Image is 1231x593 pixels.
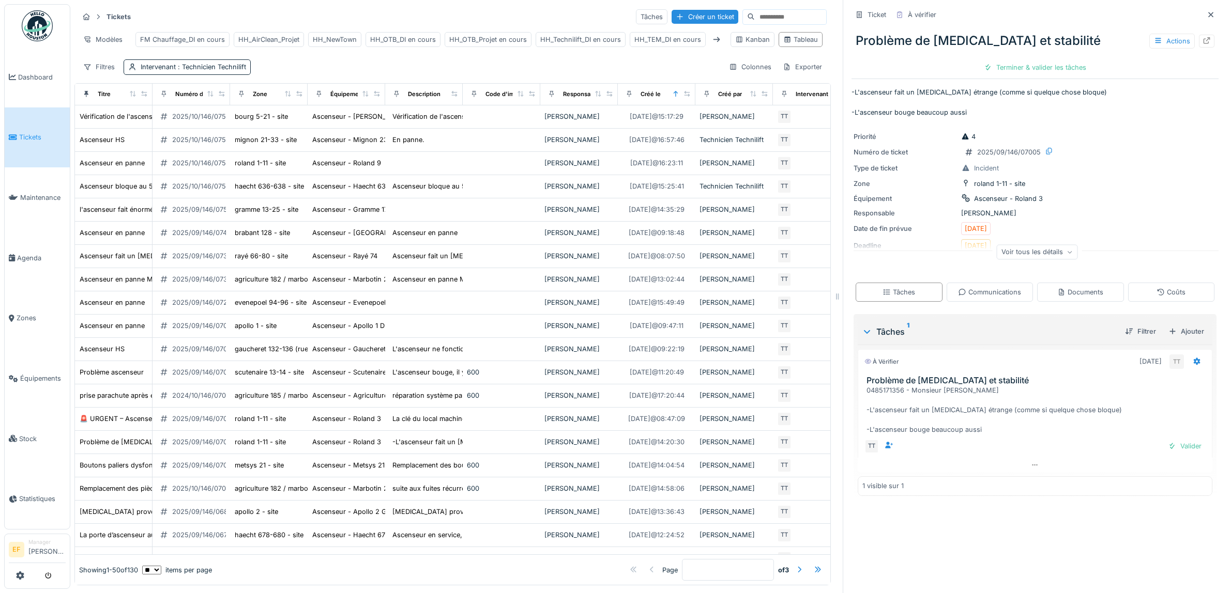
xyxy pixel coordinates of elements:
div: 2025/09/146/07501 [172,205,234,214]
div: TT [777,435,792,449]
div: Responsable [854,208,957,218]
div: roland 1-11 - site [235,437,286,447]
div: Actions [1149,34,1195,49]
div: 2025/10/146/07519 [172,181,233,191]
div: Tâches [883,287,915,297]
div: [PERSON_NAME] [544,158,614,168]
div: Ascenseur - Evenepoel 94 [312,298,396,307]
div: rayé 66-80 - site [235,251,288,261]
span: Maintenance [20,193,66,202]
div: 2025/09/146/07451 [172,228,234,238]
div: Ascenseur en panne Marb 22 [392,274,487,284]
div: TT [777,481,792,496]
div: [MEDICAL_DATA] provenant de la cage d'ascenseur [80,507,244,517]
div: 2025/10/146/07520 [172,158,234,168]
img: Badge_color-CXgf-gQk.svg [22,10,53,41]
div: [MEDICAL_DATA] provenant de la cage d'ascenseur [392,507,556,517]
div: Valider [1164,439,1206,453]
div: l'ascenseur fait énormément de [MEDICAL_DATA] [80,205,236,214]
div: [DATE] @ 08:47:09 [628,414,685,424]
span: Zones [17,313,66,323]
div: [DATE] @ 13:36:43 [629,507,685,517]
div: HH_NewTown [313,35,357,44]
div: 2025/09/146/06755 [172,530,236,540]
div: Incident [974,163,999,173]
div: Coûts [1157,287,1186,297]
div: TT [777,551,792,566]
div: [DATE] @ 09:18:48 [629,228,685,238]
div: TT [777,249,792,263]
div: Équipement [330,90,364,99]
a: Agenda [5,228,70,288]
div: [PERSON_NAME] [700,298,769,307]
div: 2024/10/146/07028 [172,391,234,400]
div: TT [777,226,792,240]
div: [DATE] @ 16:57:46 [629,135,685,145]
div: [DATE] @ 15:25:41 [630,181,684,191]
div: brabant 128 - site [235,228,290,238]
div: [DATE] @ 14:04:54 [629,460,685,470]
div: [PERSON_NAME] [544,460,614,470]
div: Ascenseur bloque au 5eme etage. [80,181,187,191]
div: Ajouter [1164,324,1208,338]
div: Ascenseur en service, défaut de fermeture de porte [392,530,555,540]
div: [PERSON_NAME] [544,530,614,540]
div: [PERSON_NAME] [544,437,614,447]
div: TT [777,156,792,170]
div: [PERSON_NAME] [544,298,614,307]
div: Numéro de ticket [854,147,957,157]
div: [DATE] @ 11:20:49 [630,367,684,377]
div: haecht 636-638 - site [235,181,304,191]
div: La porte d’ascenseur au 5ème étage du 678 Haecht ne se ferme pas bien [80,530,310,540]
div: [PERSON_NAME] [544,205,614,214]
div: roland 1-11 - site [235,414,286,424]
div: [PERSON_NAME] [544,321,614,331]
div: Ticket [868,10,886,20]
div: Remplacement des boutons paliers [392,460,503,470]
a: Zones [5,288,70,349]
div: 2025/09/146/07268 [172,298,236,307]
div: [DATE] @ 09:47:11 [630,321,683,331]
div: 2025/09/146/07091 [172,321,234,331]
div: Intervenant [141,62,246,72]
div: Ascenseur - Gramme 17 [312,205,388,214]
div: [PERSON_NAME] [544,112,614,121]
div: L'ascenseur ne fonctionne pas bien. Il reste so... [392,344,546,354]
div: gaucheret 132-136 (rue) / [PERSON_NAME] 8-12 - site [235,553,407,563]
div: HH_Technilift_DI en cours [540,35,621,44]
div: 600 [467,367,536,377]
div: 2025/09/146/07070 [172,344,235,354]
div: TT [777,202,792,217]
div: Problème de [MEDICAL_DATA] et stabilité [852,27,1219,54]
div: [PERSON_NAME] [700,460,769,470]
div: TT [777,528,792,542]
div: suite aux fuites récurrentes et inondations en ... [392,483,544,493]
div: 2025/10/146/07554 [172,112,234,121]
div: TT [777,365,792,380]
sup: 1 [907,325,909,338]
div: 2025/09/146/07076 [172,367,235,377]
div: Ascenseur - Agriculture 185 [312,391,401,400]
div: Tâches [862,325,1117,338]
div: Ascenseur - Apollo 2 Gauche [312,507,406,517]
a: Statistiques [5,469,70,529]
div: 🚨 URGENT – Ascenseur en panne et hors service – [STREET_ADDRESS][PERSON_NAME] [80,414,364,424]
div: Tableau [783,35,818,44]
div: Voir tous les détails [997,244,1078,259]
div: Équipement [854,194,957,204]
div: [PERSON_NAME] [700,414,769,424]
div: Description [408,90,440,99]
div: [DATE] @ 12:24:52 [629,530,685,540]
span: Agenda [17,253,66,263]
div: Ascenseur fait un [MEDICAL_DATA] étrange [80,251,218,261]
div: [PERSON_NAME] [544,251,614,261]
div: 4 [961,132,976,142]
div: [PERSON_NAME] [544,344,614,354]
div: 1 visible sur 1 [862,481,904,491]
div: [DATE] @ 16:23:11 [630,158,683,168]
div: À vérifier [864,357,899,366]
div: [DATE] @ 14:58:06 [629,483,685,493]
div: Documents [1057,287,1103,297]
span: Stock [19,434,66,444]
div: À vérifier [908,10,936,20]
